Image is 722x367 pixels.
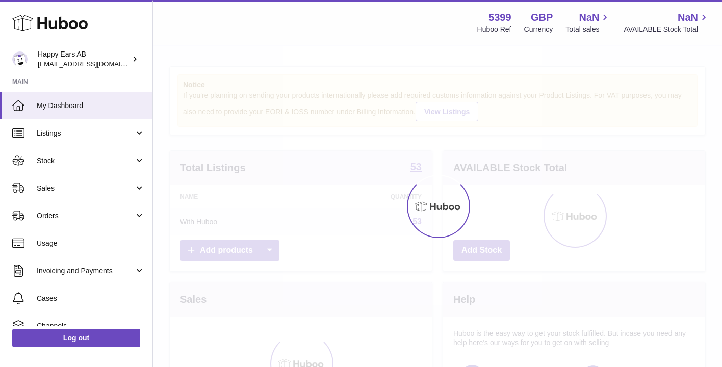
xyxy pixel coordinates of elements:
[624,24,710,34] span: AVAILABLE Stock Total
[37,156,134,166] span: Stock
[37,211,134,221] span: Orders
[37,266,134,276] span: Invoicing and Payments
[531,11,553,24] strong: GBP
[12,51,28,67] img: 3pl@happyearsearplugs.com
[37,239,145,248] span: Usage
[579,11,599,24] span: NaN
[624,11,710,34] a: NaN AVAILABLE Stock Total
[38,49,130,69] div: Happy Ears AB
[37,101,145,111] span: My Dashboard
[678,11,698,24] span: NaN
[37,294,145,303] span: Cases
[38,60,150,68] span: [EMAIL_ADDRESS][DOMAIN_NAME]
[37,183,134,193] span: Sales
[488,11,511,24] strong: 5399
[37,128,134,138] span: Listings
[524,24,553,34] div: Currency
[12,329,140,347] a: Log out
[565,11,611,34] a: NaN Total sales
[477,24,511,34] div: Huboo Ref
[565,24,611,34] span: Total sales
[37,321,145,331] span: Channels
